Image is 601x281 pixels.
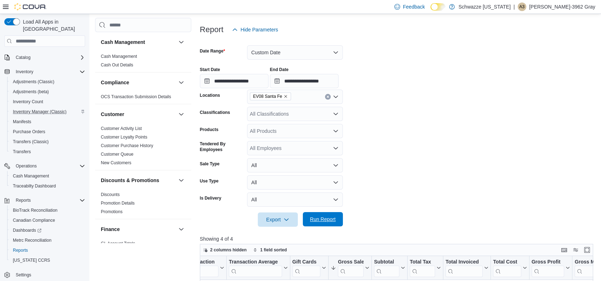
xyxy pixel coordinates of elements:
span: Manifests [13,119,31,125]
span: Customer Queue [101,151,133,157]
label: Sale Type [200,161,220,167]
button: Catalog [1,52,88,62]
h3: Finance [101,226,120,233]
button: Finance [101,226,176,233]
div: Total Tax [410,259,435,266]
span: Traceabilty Dashboard [10,182,85,190]
div: Compliance [95,92,191,104]
button: Catalog [13,53,33,62]
a: Discounts [101,192,120,197]
button: Metrc Reconciliation [7,235,88,245]
img: Cova [14,3,46,10]
span: Inventory Count [10,97,85,106]
button: Gift Cards [292,259,326,277]
span: 2 columns hidden [210,247,247,253]
button: Settings [1,270,88,280]
button: Transfers (Classic) [7,137,88,147]
label: Classifications [200,110,230,115]
label: Tendered By Employees [200,141,244,152]
span: BioTrack Reconciliation [13,207,58,213]
a: Canadian Compliance [10,216,58,225]
button: Open list of options [333,145,339,151]
div: Discounts & Promotions [95,190,191,219]
a: Promotion Details [101,201,135,206]
span: Transfers (Classic) [13,139,49,145]
button: Discounts & Promotions [177,176,186,185]
div: Qty Per Transaction [167,259,218,277]
a: Customer Activity List [101,126,142,131]
span: EV08 Santa Fe [253,93,282,100]
div: Subtotal [374,259,399,277]
button: [US_STATE] CCRS [7,255,88,265]
span: Reports [13,247,28,253]
span: Washington CCRS [10,256,85,265]
span: EV08 Santa Fe [250,92,291,100]
span: Operations [13,162,85,170]
span: Traceabilty Dashboard [13,183,56,189]
button: Transfers [7,147,88,157]
button: Inventory Manager (Classic) [7,107,88,117]
button: Adjustments (beta) [7,87,88,97]
span: Feedback [403,3,425,10]
button: Purchase Orders [7,127,88,137]
span: New Customers [101,160,131,166]
a: Transfers (Classic) [10,137,51,146]
h3: Compliance [101,79,129,86]
span: Inventory Count [13,99,43,105]
span: Hide Parameters [241,26,278,33]
button: Reports [1,195,88,205]
button: Hide Parameters [229,22,281,37]
span: Operations [16,163,37,169]
h3: Discounts & Promotions [101,177,159,184]
span: Transfers (Classic) [10,137,85,146]
a: Inventory Count [10,97,46,106]
span: Canadian Compliance [10,216,85,225]
button: Compliance [101,79,176,86]
div: Gross Sales [338,259,364,277]
p: Schwazze [US_STATE] [458,2,511,11]
button: Reports [13,196,34,205]
button: All [247,175,343,190]
a: [US_STATE] CCRS [10,256,53,265]
span: Cash Management [10,172,85,180]
span: Inventory [16,69,33,75]
button: Open list of options [333,128,339,134]
button: Operations [13,162,40,170]
span: [US_STATE] CCRS [13,257,50,263]
label: Products [200,127,218,132]
button: All [247,158,343,172]
button: Manifests [7,117,88,127]
button: Total Tax [410,259,441,277]
button: Keyboard shortcuts [560,246,568,254]
input: Dark Mode [430,3,445,11]
button: Gross Sales [331,259,369,277]
input: Press the down key to open a popover containing a calendar. [200,74,269,88]
input: Press the down key to open a popover containing a calendar. [270,74,339,88]
span: Transfers [10,147,85,156]
button: Customer [177,110,186,119]
span: Promotions [101,209,123,215]
h3: Report [200,25,223,34]
a: Customer Purchase History [101,143,153,148]
button: 2 columns hidden [200,246,250,254]
span: Cash Management [101,54,137,59]
div: Transaction Average [229,259,282,266]
a: Adjustments (Classic) [10,77,57,86]
label: Start Date [200,67,220,72]
span: OCS Transaction Submission Details [101,94,171,100]
button: Display options [571,246,580,254]
span: Promotion Details [101,200,135,206]
button: Remove EV08 Santa Fe from selection in this group [284,94,288,99]
span: Reports [13,196,85,205]
span: Transfers [13,149,31,155]
span: Catalog [16,55,30,60]
button: 1 field sorted [250,246,290,254]
a: Dashboards [10,226,44,235]
a: Cash Out Details [101,62,133,67]
span: Run Report [310,216,336,223]
button: Total Cost [493,259,527,277]
span: Discounts [101,192,120,197]
span: Metrc Reconciliation [13,237,51,243]
div: Cash Management [95,52,191,72]
button: Finance [177,225,186,234]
